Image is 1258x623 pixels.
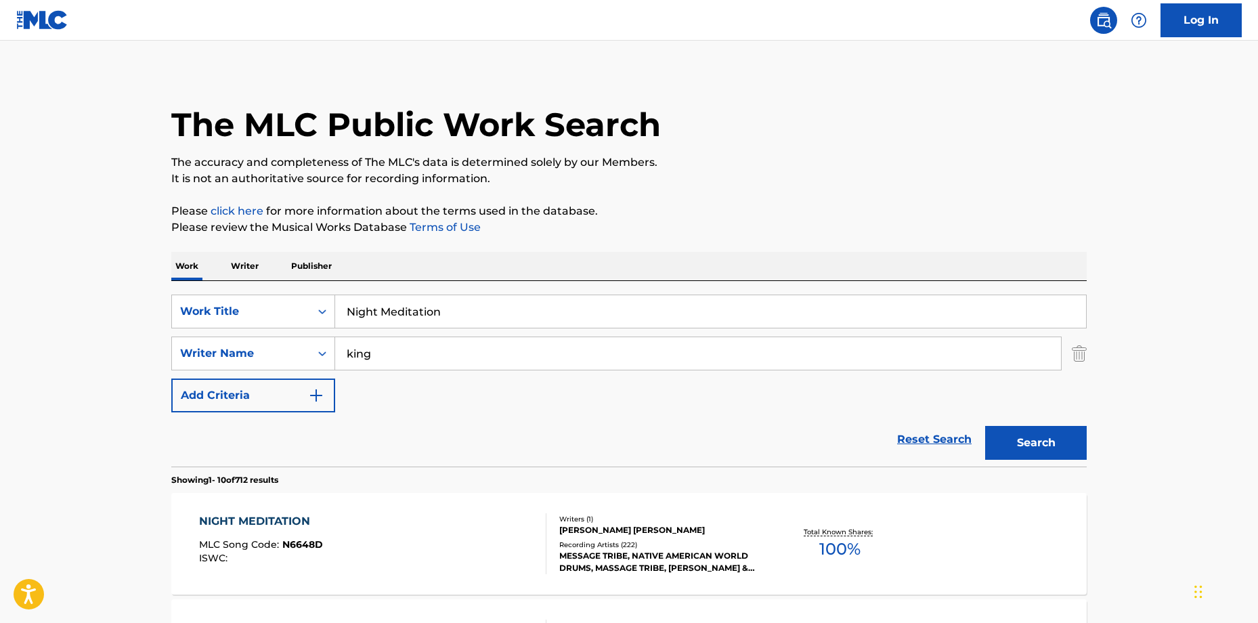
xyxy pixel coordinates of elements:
p: Writer [227,252,263,280]
img: help [1131,12,1147,28]
p: It is not an authoritative source for recording information. [171,171,1087,187]
a: NIGHT MEDITATIONMLC Song Code:N6648DISWC:Writers (1)[PERSON_NAME] [PERSON_NAME]Recording Artists ... [171,493,1087,595]
a: Terms of Use [407,221,481,234]
div: [PERSON_NAME] [PERSON_NAME] [559,524,764,536]
button: Add Criteria [171,379,335,412]
span: MLC Song Code : [199,538,282,551]
div: Help [1125,7,1152,34]
p: Work [171,252,202,280]
img: 9d2ae6d4665cec9f34b9.svg [308,387,324,404]
p: Please review the Musical Works Database [171,219,1087,236]
div: Writers ( 1 ) [559,514,764,524]
a: Log In [1161,3,1242,37]
a: click here [211,205,263,217]
span: 100 % [819,537,861,561]
iframe: Chat Widget [1190,558,1258,623]
form: Search Form [171,295,1087,467]
a: Reset Search [890,425,978,454]
a: Public Search [1090,7,1117,34]
h1: The MLC Public Work Search [171,104,661,145]
div: MESSAGE TRIBE, NATIVE AMERICAN WORLD DRUMS, MASSAGE TRIBE, [PERSON_NAME] & YOGA TRIBE, MESSAGE TRIBE [559,550,764,574]
p: Please for more information about the terms used in the database. [171,203,1087,219]
div: Writer Name [180,345,302,362]
img: search [1096,12,1112,28]
p: Showing 1 - 10 of 712 results [171,474,278,486]
p: Publisher [287,252,336,280]
div: Drag [1194,572,1202,612]
div: NIGHT MEDITATION [199,513,323,530]
div: Recording Artists ( 222 ) [559,540,764,550]
p: The accuracy and completeness of The MLC's data is determined solely by our Members. [171,154,1087,171]
div: Work Title [180,303,302,320]
button: Search [985,426,1087,460]
span: ISWC : [199,552,231,564]
span: N6648D [282,538,323,551]
img: MLC Logo [16,10,68,30]
img: Delete Criterion [1072,337,1087,370]
p: Total Known Shares: [804,527,876,537]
